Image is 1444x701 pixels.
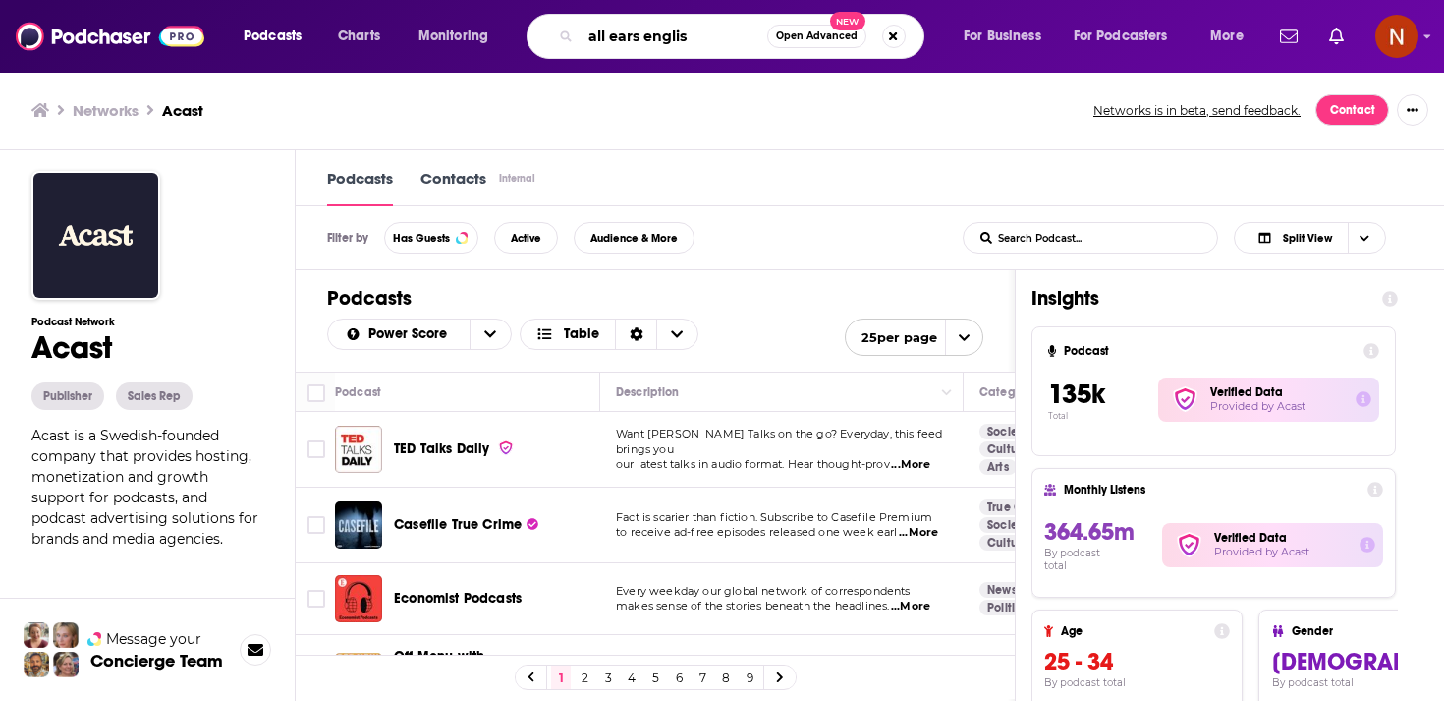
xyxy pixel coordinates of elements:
h2: Verified Data [1214,531,1344,545]
a: Economist Podcasts [394,589,522,609]
span: 25 per page [846,322,937,353]
a: Casefile True Crime [335,501,382,549]
img: Jon Profile [24,652,49,677]
a: Acast [162,101,203,120]
a: 4 [622,666,641,689]
div: Description [616,380,679,404]
span: For Podcasters [1074,23,1168,50]
h2: Choose View [520,319,699,350]
div: Categories [979,380,1040,404]
button: Active [494,222,558,254]
a: 8 [716,666,736,689]
button: open menu [328,327,470,341]
span: to receive ad-free episodes released one week earl [616,525,898,539]
a: 5 [645,666,665,689]
span: Economist Podcasts [394,590,522,607]
h4: Podcast [1064,344,1356,358]
button: open menu [405,21,514,52]
span: Split View [1283,233,1332,244]
h4: Monthly Listens [1064,483,1359,497]
button: Has Guests [384,222,478,254]
a: Politics [979,600,1034,615]
a: Contact [1315,94,1389,126]
a: Podcasts [327,169,393,206]
p: Total [1048,411,1158,421]
h3: Filter by [327,231,368,245]
a: True Crime [979,499,1055,515]
h5: Provided by Acast [1214,545,1344,559]
span: Open Advanced [776,31,858,41]
a: Show notifications dropdown [1321,20,1352,53]
div: Sort Direction [615,320,656,349]
img: Jules Profile [53,622,79,648]
button: open menu [1061,21,1196,52]
div: Publisher [31,382,104,410]
h2: Choose View [1234,222,1413,254]
img: verified Badge [1166,386,1204,412]
div: Search podcasts, credits, & more... [545,14,943,59]
h1: Insights [1031,286,1366,311]
button: open menu [470,320,511,349]
span: makes sense of the stories beneath the headlines. [616,599,889,613]
a: Culture [979,535,1036,551]
h1: Acast [31,328,263,367]
button: Show profile menu [1375,15,1418,58]
span: 364.65m [1044,517,1135,547]
h4: By podcast total [1044,676,1230,689]
button: open menu [1196,21,1268,52]
button: Column Actions [935,381,959,405]
span: Podcasts [244,23,302,50]
h1: Podcasts [327,286,983,311]
a: 9 [740,666,759,689]
span: Power Score [368,327,454,341]
button: Choose View [1234,222,1386,254]
span: Fact is scarier than fiction. Subscribe to Casefile Premium [616,510,932,524]
span: Charts [338,23,380,50]
span: Toggle select row [307,440,325,458]
a: Show notifications dropdown [1272,20,1305,53]
span: ...More [899,525,938,541]
span: Acast is a Swedish-founded company that provides hosting, monetization and growth support for pod... [31,427,258,548]
a: 7 [693,666,712,689]
span: Audience & More [590,233,678,244]
span: Toggle select row [307,590,325,608]
button: Sales Rep [116,382,193,410]
button: open menu [950,21,1066,52]
img: Acast logo [31,171,160,300]
h4: Age [1061,624,1206,638]
h3: Podcast Network [31,316,263,328]
img: Podchaser - Follow, Share and Rate Podcasts [16,18,204,55]
span: New [830,12,865,30]
span: Want [PERSON_NAME] Talks on the go? Everyday, this feed brings you [616,427,942,456]
button: open menu [230,21,327,52]
h2: Choose List sort [327,319,512,350]
img: TED Talks Daily [335,426,382,473]
span: our latest talks in audio format. Hear thought-prov [616,457,890,471]
a: 2 [575,666,594,689]
img: Barbara Profile [53,652,79,677]
button: Open AdvancedNew [767,25,866,48]
img: Sydney Profile [24,622,49,648]
a: 3 [598,666,618,689]
span: TED Talks Daily [394,440,490,457]
button: Show More Button [1397,94,1428,126]
img: Economist Podcasts [335,575,382,622]
span: Every weekday our global network of correspondents [616,584,911,598]
span: Monitoring [418,23,488,50]
a: ContactsInternal [420,169,538,206]
h3: Concierge Team [90,651,223,671]
div: Internal [499,172,535,185]
img: Off Menu with Ed Gamble and James Acaster [335,653,382,700]
h4: By podcast total [1044,547,1125,572]
span: For Business [964,23,1041,50]
a: Charts [325,21,392,52]
img: verified Badge [1170,532,1208,557]
a: 1 [551,666,571,689]
span: Message your [106,629,201,649]
h2: Verified Data [1210,385,1340,399]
